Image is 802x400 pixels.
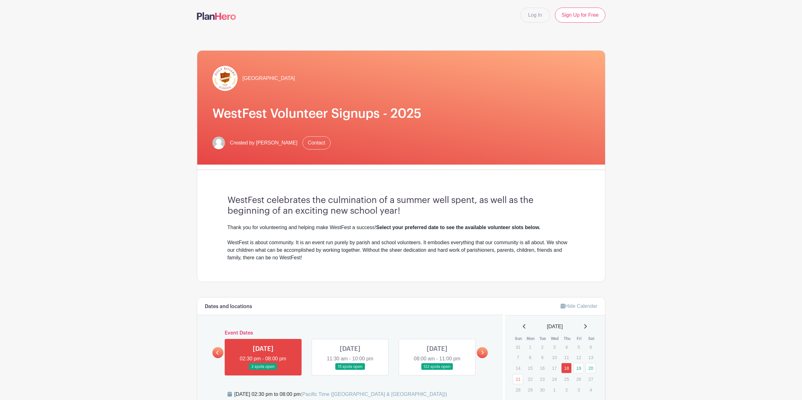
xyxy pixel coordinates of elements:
h6: Dates and locations [205,304,252,310]
a: Sign Up for Free [555,8,605,23]
img: hr-logo-circle.png [212,66,238,91]
p: 27 [586,374,596,384]
span: [GEOGRAPHIC_DATA] [243,75,295,82]
img: default-ce2991bfa6775e67f084385cd625a349d9dcbb7a52a09fb2fda1e96e2d18dcdb.png [212,137,225,149]
a: 21 [513,374,523,384]
h6: Event Dates [223,330,477,336]
p: 4 [561,342,572,352]
p: 16 [537,363,547,373]
p: 10 [549,352,560,362]
th: Sun [512,335,525,342]
p: 12 [574,352,584,362]
p: 8 [525,352,535,362]
p: 30 [537,385,547,395]
p: 9 [537,352,547,362]
p: 5 [574,342,584,352]
th: Fri [573,335,586,342]
p: 15 [525,363,535,373]
strong: Select your preferred date to see the available volunteer slots below. [376,225,540,230]
a: Log In [520,8,550,23]
p: 26 [574,374,584,384]
p: 29 [525,385,535,395]
a: 20 [586,363,596,373]
p: 24 [549,374,560,384]
p: 7 [513,352,523,362]
a: Contact [303,136,331,149]
th: Thu [561,335,573,342]
p: 3 [574,385,584,395]
a: Hide Calendar [561,303,597,309]
p: 23 [537,374,547,384]
span: [DATE] [547,323,563,330]
p: 1 [525,342,535,352]
p: 3 [549,342,560,352]
div: [DATE] 02:30 pm to 08:00 pm [234,391,447,398]
th: Mon [525,335,537,342]
span: (Pacific Time ([GEOGRAPHIC_DATA] & [GEOGRAPHIC_DATA])) [301,392,447,397]
th: Tue [537,335,549,342]
img: logo-507f7623f17ff9eddc593b1ce0a138ce2505c220e1c5a4e2b4648c50719b7d32.svg [197,12,236,20]
th: Wed [549,335,561,342]
a: 19 [574,363,584,373]
div: WestFest is about community. It is an event run purely by parish and school volunteers. It embodi... [228,239,575,262]
p: 14 [513,363,523,373]
div: Thank you for volunteering and helping make WestFest a success! [228,224,575,231]
p: 2 [561,385,572,395]
p: 31 [513,342,523,352]
p: 1 [549,385,560,395]
a: 18 [561,363,572,373]
p: 13 [586,352,596,362]
p: 6 [586,342,596,352]
th: Sat [585,335,597,342]
p: 25 [561,374,572,384]
h1: WestFest Volunteer Signups - 2025 [212,106,590,121]
span: Created by [PERSON_NAME] [230,139,297,147]
p: 2 [537,342,547,352]
p: 28 [513,385,523,395]
p: 4 [586,385,596,395]
h3: WestFest celebrates the culmination of a summer well spent, as well as the beginning of an exciti... [228,195,575,216]
p: 22 [525,374,535,384]
p: 11 [561,352,572,362]
p: 17 [549,363,560,373]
